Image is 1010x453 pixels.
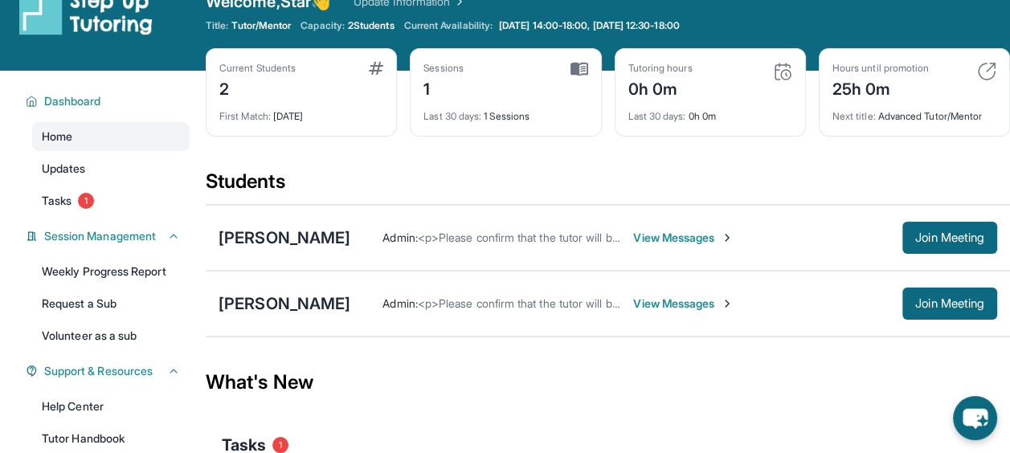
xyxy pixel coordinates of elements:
span: Last 30 days : [423,110,481,122]
div: [PERSON_NAME] [219,292,350,315]
div: Students [206,169,1010,204]
div: Hours until promotion [832,62,929,75]
div: Current Students [219,62,296,75]
span: Dashboard [44,93,101,109]
span: Current Availability: [404,19,493,32]
a: Tutor Handbook [32,424,190,453]
div: [PERSON_NAME] [219,226,350,249]
span: [DATE] 14:00-18:00, [DATE] 12:30-18:00 [499,19,680,32]
span: Support & Resources [44,363,153,379]
div: 0h 0m [628,100,792,123]
div: 25h 0m [832,75,929,100]
span: Admin : [382,231,417,244]
span: 1 [78,193,94,209]
button: Dashboard [38,93,180,109]
span: Join Meeting [915,299,984,308]
span: 1 [272,437,288,453]
a: Request a Sub [32,289,190,318]
img: Chevron-Right [721,297,734,310]
span: 2 Students [348,19,395,32]
img: card [773,62,792,81]
button: Session Management [38,228,180,244]
div: 0h 0m [628,75,693,100]
button: chat-button [953,396,997,440]
span: <p>Please confirm that the tutor will be able to attend your first assigned meeting time before j... [418,231,998,244]
span: View Messages [633,230,734,246]
span: Admin : [382,296,417,310]
span: <p>Please confirm that the tutor will be able to attend your first assigned meeting time before j... [418,296,998,310]
span: View Messages [633,296,734,312]
div: Sessions [423,62,464,75]
span: Tutor/Mentor [231,19,291,32]
a: Help Center [32,392,190,421]
button: Join Meeting [902,288,997,320]
span: Next title : [832,110,876,122]
a: Home [32,122,190,151]
button: Support & Resources [38,363,180,379]
span: Last 30 days : [628,110,686,122]
a: Updates [32,154,190,183]
div: [DATE] [219,100,383,123]
span: Capacity: [301,19,345,32]
div: 2 [219,75,296,100]
div: What's New [206,347,1010,418]
a: Volunteer as a sub [32,321,190,350]
div: Advanced Tutor/Mentor [832,100,996,123]
span: Title: [206,19,228,32]
img: card [369,62,383,75]
span: First Match : [219,110,271,122]
span: Tasks [42,193,72,209]
div: Tutoring hours [628,62,693,75]
a: Tasks1 [32,186,190,215]
span: Updates [42,161,86,177]
span: Session Management [44,228,156,244]
span: Join Meeting [915,233,984,243]
img: Chevron-Right [721,231,734,244]
img: card [570,62,588,76]
div: 1 Sessions [423,100,587,123]
a: Weekly Progress Report [32,257,190,286]
img: card [977,62,996,81]
a: [DATE] 14:00-18:00, [DATE] 12:30-18:00 [496,19,683,32]
div: 1 [423,75,464,100]
button: Join Meeting [902,222,997,254]
span: Home [42,129,72,145]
